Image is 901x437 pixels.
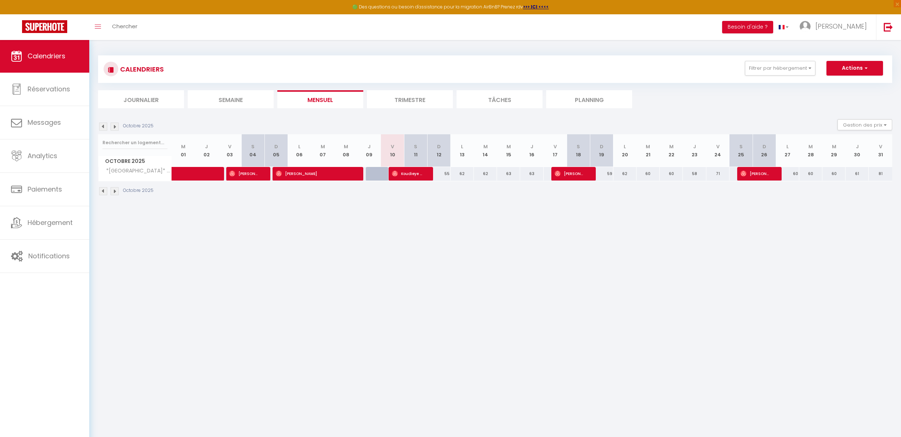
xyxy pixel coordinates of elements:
[808,143,813,150] abbr: M
[228,143,231,150] abbr: V
[107,14,143,40] a: Chercher
[457,90,543,108] li: Tâches
[799,134,822,167] th: 28
[28,251,70,261] span: Notifications
[28,84,70,94] span: Réservations
[693,143,696,150] abbr: J
[799,167,822,181] div: 60
[530,143,533,150] abbr: J
[590,134,613,167] th: 19
[740,167,771,181] span: [PERSON_NAME] N'Tsomi-Samba
[646,143,650,150] abbr: M
[624,143,626,150] abbr: L
[520,167,543,181] div: 63
[427,134,450,167] th: 12
[277,90,363,108] li: Mensuel
[391,143,394,150] abbr: V
[600,143,603,150] abbr: D
[188,90,274,108] li: Semaine
[274,143,278,150] abbr: D
[229,167,260,181] span: [PERSON_NAME]
[451,167,474,181] div: 62
[218,134,241,167] th: 03
[437,143,441,150] abbr: D
[776,134,799,167] th: 27
[523,4,549,10] a: >>> ICI <<<<
[637,167,660,181] div: 60
[241,134,264,167] th: 04
[745,61,815,76] button: Filtrer par hébergement
[427,167,450,181] div: 55
[381,134,404,167] th: 10
[716,143,720,150] abbr: V
[100,167,173,175] span: *[GEOGRAPHIC_DATA]* hyper centre
[544,134,567,167] th: 17
[358,134,381,167] th: 09
[28,51,65,61] span: Calendriers
[344,143,348,150] abbr: M
[123,123,154,130] p: Octobre 2025
[555,167,585,181] span: [PERSON_NAME]
[869,134,892,167] th: 31
[815,22,867,31] span: [PERSON_NAME]
[800,21,811,32] img: ...
[613,167,637,181] div: 62
[846,134,869,167] th: 30
[28,185,62,194] span: Paiements
[822,134,846,167] th: 29
[28,118,61,127] span: Messages
[112,22,137,30] span: Chercher
[497,134,520,167] th: 15
[474,167,497,181] div: 62
[776,167,799,181] div: 60
[288,134,311,167] th: 06
[884,22,893,32] img: logout
[786,143,789,150] abbr: L
[276,167,353,181] span: [PERSON_NAME]
[123,187,154,194] p: Octobre 2025
[404,134,427,167] th: 11
[334,134,357,167] th: 08
[520,134,543,167] th: 16
[706,134,729,167] th: 24
[483,143,488,150] abbr: M
[102,136,167,149] input: Rechercher un logement...
[392,167,423,181] span: Koudieye Koita
[832,143,836,150] abbr: M
[722,21,773,33] button: Besoin d'aide ?
[729,134,753,167] th: 25
[669,143,674,150] abbr: M
[451,134,474,167] th: 13
[739,143,743,150] abbr: S
[28,218,73,227] span: Hébergement
[822,167,846,181] div: 60
[879,143,882,150] abbr: V
[118,61,164,77] h3: CALENDRIERS
[590,167,613,181] div: 59
[660,167,683,181] div: 60
[195,134,218,167] th: 02
[554,143,557,150] abbr: V
[251,143,255,150] abbr: S
[497,167,520,181] div: 63
[474,134,497,167] th: 14
[311,134,334,167] th: 07
[763,143,766,150] abbr: D
[794,14,876,40] a: ... [PERSON_NAME]
[98,156,172,167] span: Octobre 2025
[98,90,184,108] li: Journalier
[613,134,637,167] th: 20
[706,167,729,181] div: 71
[181,143,185,150] abbr: M
[367,90,453,108] li: Trimestre
[856,143,859,150] abbr: J
[368,143,371,150] abbr: J
[577,143,580,150] abbr: S
[567,134,590,167] th: 18
[507,143,511,150] abbr: M
[683,134,706,167] th: 23
[461,143,463,150] abbr: L
[546,90,632,108] li: Planning
[683,167,706,181] div: 58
